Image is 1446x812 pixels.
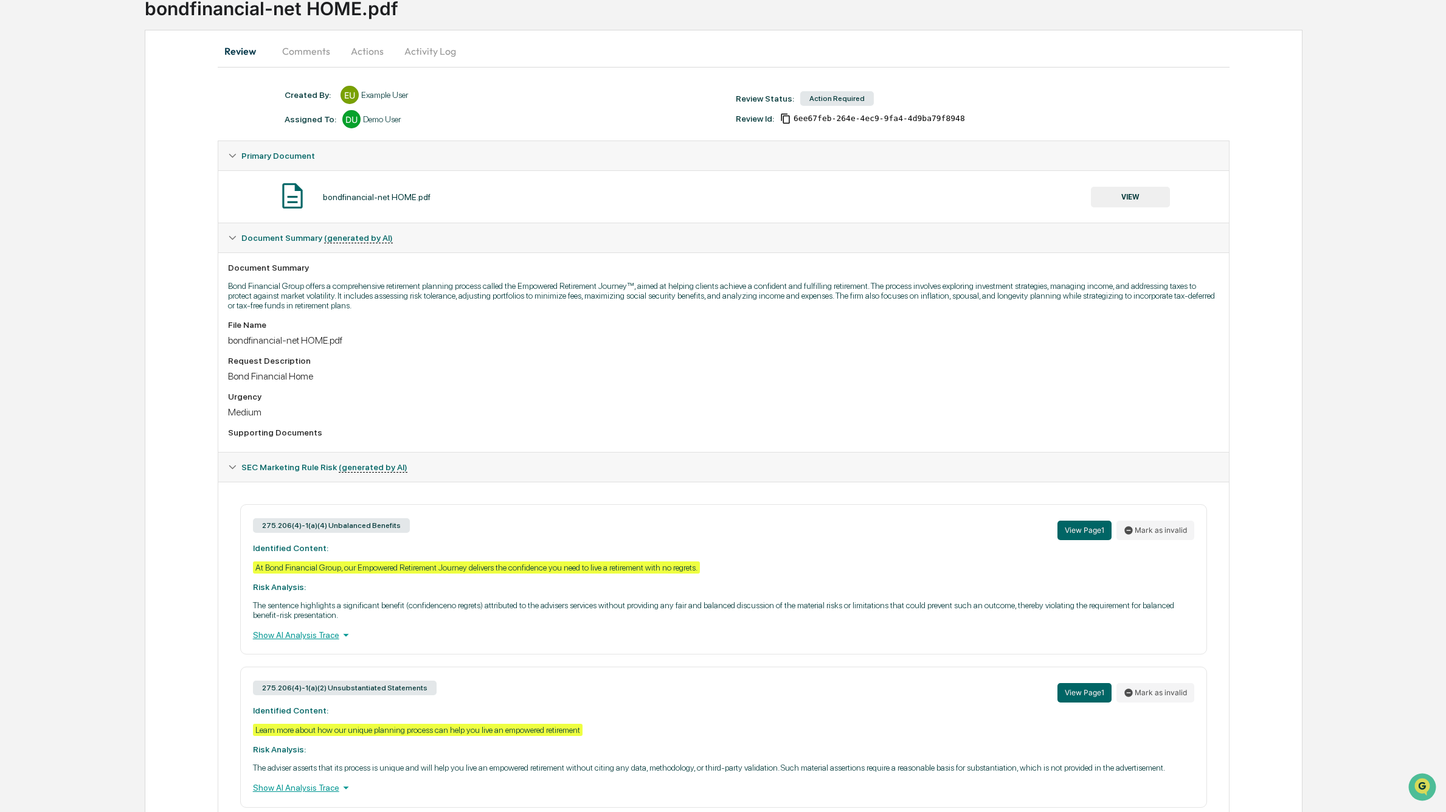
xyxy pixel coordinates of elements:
span: Attestations [100,153,151,165]
img: 1746055101610-c473b297-6a78-478c-a979-82029cc54cd1 [12,93,34,115]
div: We're available if you need us! [41,105,154,115]
p: The adviser asserts that its process is unique and will help you live an empowered retirement wit... [253,763,1195,772]
div: Created By: ‎ ‎ [285,90,334,100]
a: Powered byPylon [86,206,147,215]
p: Bond Financial Group offers a comprehensive retirement planning process called the Empowered Reti... [228,281,1220,310]
div: Demo User [363,114,401,124]
p: The sentence highlights a significant benefit (confidenceno regrets) attributed to the advisers s... [253,600,1195,620]
span: Pylon [121,206,147,215]
div: Document Summary [228,263,1220,272]
strong: Risk Analysis: [253,582,306,592]
div: Urgency [228,392,1220,401]
div: EU [341,86,359,104]
div: Primary Document [218,170,1230,223]
button: Activity Log [395,36,466,66]
button: View Page1 [1057,683,1112,703]
div: DU [342,110,361,128]
div: Bond Financial Home [228,370,1220,382]
span: Document Summary [241,233,393,243]
div: Start new chat [41,93,199,105]
div: Show AI Analysis Trace [253,628,1195,642]
u: (generated by AI) [339,462,407,473]
div: At Bond Financial Group, our Empowered Retirement Journey delivers the confidence you need to liv... [253,561,700,574]
div: bondfinancial-net HOME.pdf [323,192,431,202]
div: Document Summary (generated by AI) [218,223,1230,252]
span: 6ee67feb-264e-4ec9-9fa4-4d9ba79f8948 [794,114,965,123]
button: Mark as invalid [1116,683,1194,703]
button: Review [218,36,272,66]
button: VIEW [1091,187,1170,207]
a: 🖐️Preclearance [7,148,83,170]
span: Primary Document [241,151,315,161]
iframe: Open customer support [1407,772,1440,805]
div: Action Required [800,91,874,106]
div: secondary tabs example [218,36,1230,66]
strong: Identified Content: [253,706,328,715]
img: Document Icon [277,181,308,211]
div: 🔎 [12,178,22,187]
a: 🔎Data Lookup [7,172,81,193]
div: Review Status: [736,94,794,103]
div: SEC Marketing Rule Risk (generated by AI) [218,453,1230,482]
div: Medium [228,406,1220,418]
div: Example User [361,90,408,100]
button: Mark as invalid [1116,521,1194,540]
div: 275.206(4)-1(a)(2) Unsubstantiated Statements [253,681,437,695]
span: Data Lookup [24,176,77,189]
div: Review Id: [736,114,774,123]
div: 🖐️ [12,154,22,164]
button: View Page1 [1057,521,1112,540]
div: 275.206(4)-1(a)(4) Unbalanced Benefits [253,518,410,533]
div: Request Description [228,356,1220,366]
span: SEC Marketing Rule Risk [241,462,407,472]
div: bondfinancial-net HOME.pdf [228,335,1220,346]
div: Document Summary (generated by AI) [218,252,1230,452]
div: Supporting Documents [228,428,1220,437]
button: Start new chat [207,97,221,111]
div: 🗄️ [88,154,98,164]
u: (generated by AI) [324,233,393,243]
strong: Identified Content: [253,543,328,553]
button: Comments [272,36,340,66]
a: 🗄️Attestations [83,148,156,170]
span: Preclearance [24,153,78,165]
strong: Risk Analysis: [253,744,306,754]
p: How can we help? [12,26,221,45]
div: File Name [228,320,1220,330]
div: Primary Document [218,141,1230,170]
div: Show AI Analysis Trace [253,781,1195,794]
button: Actions [340,36,395,66]
div: Assigned To: [285,114,336,124]
div: Learn more about how our unique planning process can help you live an empowered retirement [253,724,583,736]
